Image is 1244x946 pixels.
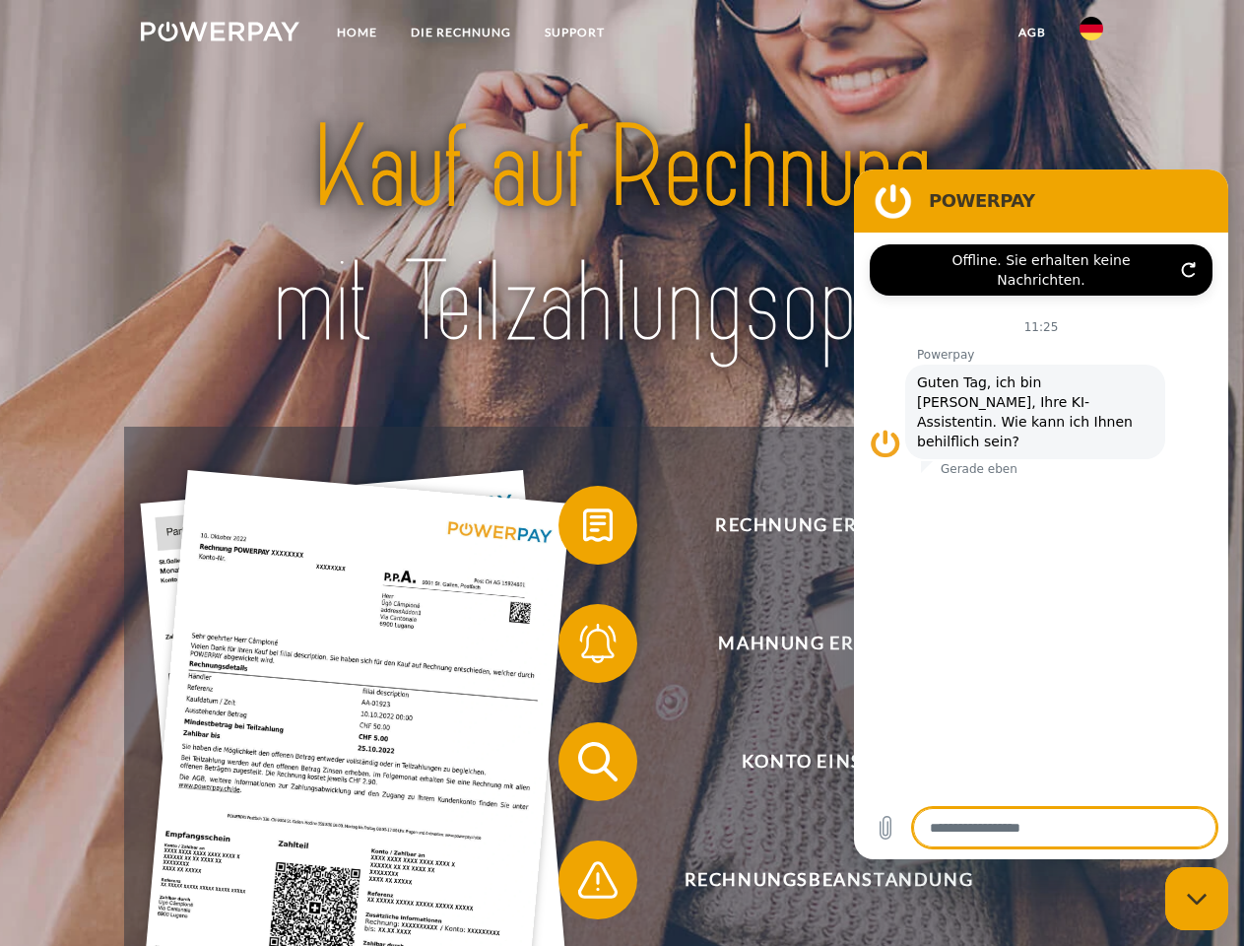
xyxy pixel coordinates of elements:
[528,15,622,50] a: SUPPORT
[558,486,1071,565] button: Rechnung erhalten?
[558,604,1071,683] button: Mahnung erhalten?
[854,169,1228,859] iframe: Messaging-Fenster
[141,22,299,41] img: logo-powerpay-white.svg
[587,722,1070,801] span: Konto einsehen
[1165,867,1228,930] iframe: Schaltfläche zum Öffnen des Messaging-Fensters; Konversation läuft
[1080,17,1103,40] img: de
[558,722,1071,801] button: Konto einsehen
[573,737,622,786] img: qb_search.svg
[558,841,1071,919] button: Rechnungsbeanstandung
[587,486,1070,565] span: Rechnung erhalten?
[573,501,622,550] img: qb_bill.svg
[1002,15,1063,50] a: agb
[587,604,1070,683] span: Mahnung erhalten?
[573,855,622,905] img: qb_warning.svg
[573,619,622,668] img: qb_bell.svg
[394,15,528,50] a: DIE RECHNUNG
[320,15,394,50] a: Home
[587,841,1070,919] span: Rechnungsbeanstandung
[188,95,1056,377] img: title-powerpay_de.svg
